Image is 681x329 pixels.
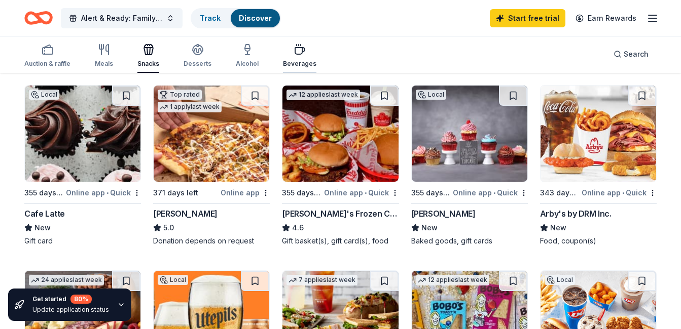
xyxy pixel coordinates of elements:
[416,275,489,285] div: 12 applies last week
[154,86,269,182] img: Image for Casey's
[286,90,360,100] div: 12 applies last week
[545,275,575,285] div: Local
[541,86,656,182] img: Image for Arby's by DRM Inc.
[282,208,399,220] div: [PERSON_NAME]'s Frozen Custard & Steakburgers
[411,236,528,246] div: Baked goods, gift cards
[24,236,141,246] div: Gift card
[411,85,528,246] a: Image for Nadia CakesLocal355 days leftOnline app•Quick[PERSON_NAME]NewBaked goods, gift cards
[32,295,109,304] div: Get started
[540,208,612,220] div: Arby's by DRM Inc.
[286,275,357,285] div: 7 applies last week
[493,189,495,197] span: •
[490,9,565,27] a: Start free trial
[421,222,438,234] span: New
[24,6,53,30] a: Home
[24,187,64,199] div: 355 days left
[605,44,657,64] button: Search
[153,236,270,246] div: Donation depends on request
[221,186,270,199] div: Online app
[550,222,566,234] span: New
[24,60,70,68] div: Auction & raffle
[81,12,162,24] span: Alert & Ready: Family Safety Workshop
[292,222,304,234] span: 4.6
[283,39,316,73] button: Beverages
[153,187,198,199] div: 371 days left
[411,208,476,220] div: [PERSON_NAME]
[624,48,649,60] span: Search
[163,222,174,234] span: 5.0
[412,86,527,182] img: Image for Nadia Cakes
[24,85,141,246] a: Image for Cafe LatteLocal355 days leftOnline app•QuickCafe LatteNewGift card
[29,90,59,100] div: Local
[236,39,259,73] button: Alcohol
[540,187,580,199] div: 343 days left
[153,208,218,220] div: [PERSON_NAME]
[95,60,113,68] div: Meals
[582,186,657,199] div: Online app Quick
[24,39,70,73] button: Auction & raffle
[32,306,109,314] div: Update application status
[153,85,270,246] a: Image for Casey'sTop rated1 applylast week371 days leftOnline app[PERSON_NAME]5.0Donation depends...
[236,60,259,68] div: Alcohol
[66,186,141,199] div: Online app Quick
[282,86,398,182] img: Image for Freddy's Frozen Custard & Steakburgers
[283,60,316,68] div: Beverages
[239,14,272,22] a: Discover
[25,86,140,182] img: Image for Cafe Latte
[106,189,109,197] span: •
[158,102,222,112] div: 1 apply last week
[200,14,221,22] a: Track
[282,85,399,246] a: Image for Freddy's Frozen Custard & Steakburgers12 applieslast week355 days leftOnline app•Quick[...
[540,85,657,246] a: Image for Arby's by DRM Inc.343 days leftOnline app•QuickArby's by DRM Inc.NewFood, coupon(s)
[29,275,104,285] div: 24 applies last week
[70,295,92,304] div: 80 %
[34,222,51,234] span: New
[24,208,65,220] div: Cafe Latte
[324,186,399,199] div: Online app Quick
[622,189,624,197] span: •
[184,60,211,68] div: Desserts
[453,186,528,199] div: Online app Quick
[137,39,159,73] button: Snacks
[569,9,642,27] a: Earn Rewards
[365,189,367,197] span: •
[61,8,183,28] button: Alert & Ready: Family Safety Workshop
[411,187,451,199] div: 355 days left
[158,275,188,285] div: Local
[184,39,211,73] button: Desserts
[158,90,202,100] div: Top rated
[416,90,446,100] div: Local
[540,236,657,246] div: Food, coupon(s)
[95,39,113,73] button: Meals
[137,60,159,68] div: Snacks
[191,8,281,28] button: TrackDiscover
[282,236,399,246] div: Gift basket(s), gift card(s), food
[282,187,321,199] div: 355 days left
